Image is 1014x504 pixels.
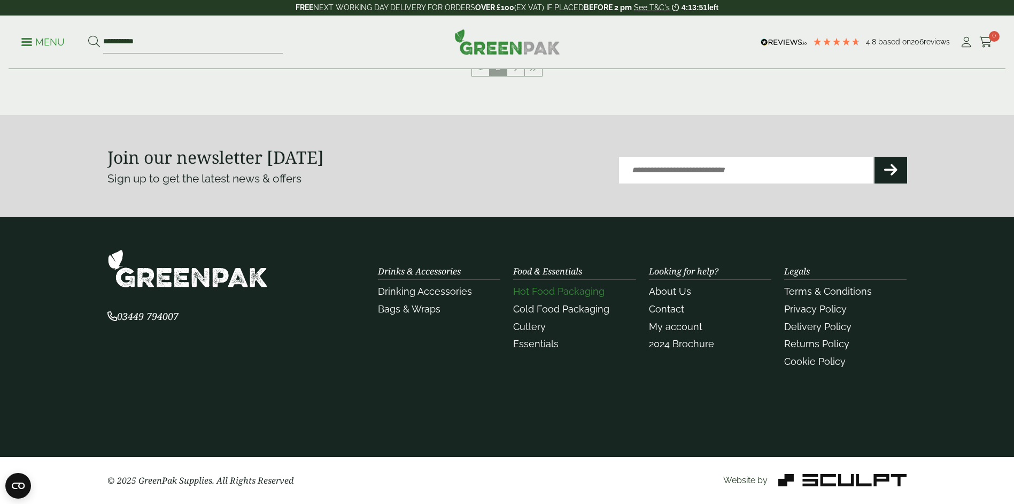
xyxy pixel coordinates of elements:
img: GreenPak Supplies [107,249,268,288]
a: My account [649,321,702,332]
span: 4:13:51 [682,3,707,12]
i: Cart [979,37,993,48]
p: © 2025 GreenPak Supplies. All Rights Reserved [107,474,366,487]
p: Menu [21,36,65,49]
i: My Account [959,37,973,48]
span: 4.8 [866,37,878,46]
a: 2024 Brochure [649,338,714,349]
a: Cold Food Packaging [513,303,609,315]
p: Sign up to get the latest news & offers [107,170,467,187]
a: Menu [21,36,65,47]
a: See T&C's [634,3,670,12]
a: Hot Food Packaging [513,286,605,297]
span: 03449 794007 [107,310,179,323]
div: 4.79 Stars [812,37,861,47]
span: reviews [924,37,950,46]
span: Based on [878,37,911,46]
span: Website by [723,475,768,485]
span: 206 [911,37,924,46]
a: Terms & Conditions [784,286,872,297]
a: Returns Policy [784,338,849,349]
strong: Join our newsletter [DATE] [107,146,324,169]
span: left [707,3,718,12]
img: GreenPak Supplies [454,29,560,55]
a: Bags & Wraps [378,303,440,315]
a: Delivery Policy [784,321,852,332]
strong: FREE [296,3,313,12]
a: About Us [649,286,691,297]
strong: OVER £100 [475,3,514,12]
button: Open CMP widget [5,473,31,499]
a: Contact [649,303,684,315]
a: Privacy Policy [784,303,847,315]
a: Cookie Policy [784,356,846,367]
a: 0 [979,34,993,50]
img: REVIEWS.io [761,39,807,46]
img: Sculpt [778,474,907,486]
span: 0 [989,31,1000,42]
a: Drinking Accessories [378,286,472,297]
a: Cutlery [513,321,546,332]
strong: BEFORE 2 pm [584,3,632,12]
a: Essentials [513,338,559,349]
a: 03449 794007 [107,312,179,322]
